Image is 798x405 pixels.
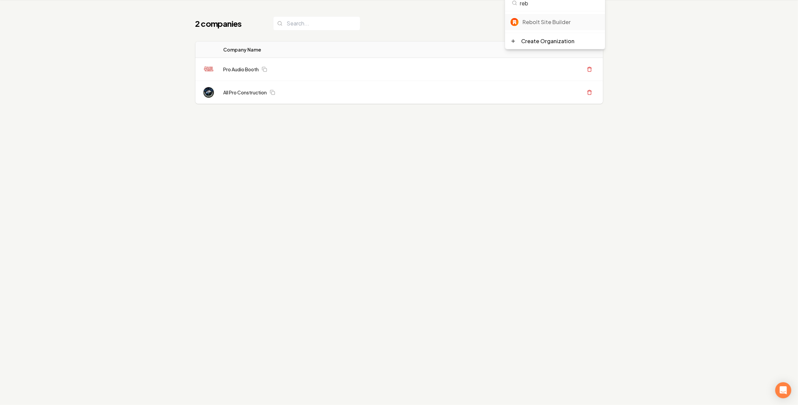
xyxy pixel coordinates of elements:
a: Pro Audio Booth [224,66,259,73]
div: Rebolt Site Builder [523,18,600,26]
img: All Pro Construction logo [203,87,214,98]
img: Pro Audio Booth logo [203,64,214,75]
th: Company Name [218,42,371,58]
div: Open Intercom Messenger [775,382,791,398]
h1: 2 companies [195,18,260,29]
a: All Pro Construction [224,89,267,96]
img: Rebolt Site Builder [510,18,518,26]
div: Create Organization [521,37,574,45]
input: Search... [273,16,360,30]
